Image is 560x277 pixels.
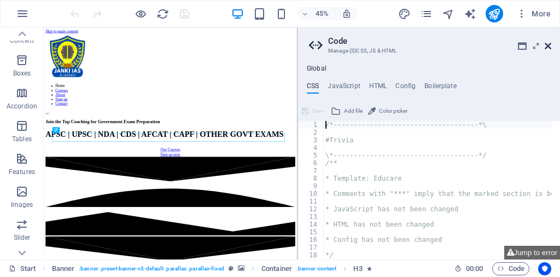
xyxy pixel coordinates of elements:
button: Jump to error [504,246,560,259]
p: Accordion [7,102,37,111]
span: . banner-content [296,262,336,275]
div: 18 [299,251,324,259]
span: Click to select. Double-click to edit [353,262,362,275]
div: 7 [299,167,324,175]
h4: HTML [369,82,387,94]
div: 12 [299,205,324,213]
p: Boxes [13,69,31,78]
div: 14 [299,221,324,228]
div: 13 [299,213,324,221]
div: 17 [299,244,324,251]
i: This element contains a background [238,266,244,272]
div: 8 [299,175,324,182]
button: Color picker [366,105,409,118]
div: 5 [299,152,324,159]
span: Click to select. Double-click to edit [261,262,292,275]
i: Design (Ctrl+Alt+Y) [398,8,411,20]
h4: Boilerplate [424,82,457,94]
i: On resize automatically adjust zoom level to fit chosen device. [342,9,352,19]
div: 1 [299,121,324,129]
button: Click here to leave preview mode and continue editing [134,7,147,20]
div: 6 [299,159,324,167]
i: Element contains an animation [367,266,372,272]
h4: Global [307,65,326,73]
span: Add file [344,105,363,118]
span: More [516,8,551,19]
div: 10 [299,190,324,198]
h4: JavaScript [328,82,360,94]
h4: CSS [307,82,319,94]
div: 3 [299,136,324,144]
i: AI Writer [464,8,476,20]
p: Images [11,200,33,209]
button: navigator [442,7,455,20]
i: Reload page [156,8,169,20]
a: Click to cancel selection. Double-click to open Pages [9,262,36,275]
div: 4 [299,144,324,152]
button: More [512,5,555,22]
button: text_generator [464,7,477,20]
i: Navigator [442,8,454,20]
button: reload [156,7,169,20]
h2: Code [328,36,551,46]
p: Tables [12,135,32,143]
p: Slider [14,233,31,242]
div: 15 [299,228,324,236]
span: Code [497,262,524,275]
h6: Session time [454,262,483,275]
i: Pages (Ctrl+Alt+S) [420,8,433,20]
button: Code [492,262,529,275]
p: Content [10,36,34,45]
i: Publish [488,8,500,20]
span: 00 00 [466,262,483,275]
div: 9 [299,182,324,190]
button: design [398,7,411,20]
span: : [474,264,475,273]
div: 11 [299,198,324,205]
h3: Manage (S)CSS, JS & HTML [328,46,529,56]
span: Click to select. Double-click to edit [52,262,75,275]
div: 2 [299,129,324,136]
span: Color picker [379,105,407,118]
button: publish [486,5,503,22]
p: Features [9,168,35,176]
nav: breadcrumb [52,262,372,275]
span: . banner .preset-banner-v3-default .parallax .parallax-fixed [79,262,224,275]
a: Skip to main content [4,4,77,14]
h4: Config [395,82,416,94]
button: 45% [297,7,336,20]
div: 16 [299,236,324,244]
button: Add file [329,105,364,118]
i: This element is a customizable preset [229,266,234,272]
div: 19 [299,259,324,267]
h6: 45% [313,7,331,20]
button: pages [420,7,433,20]
button: Usercentrics [538,262,551,275]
